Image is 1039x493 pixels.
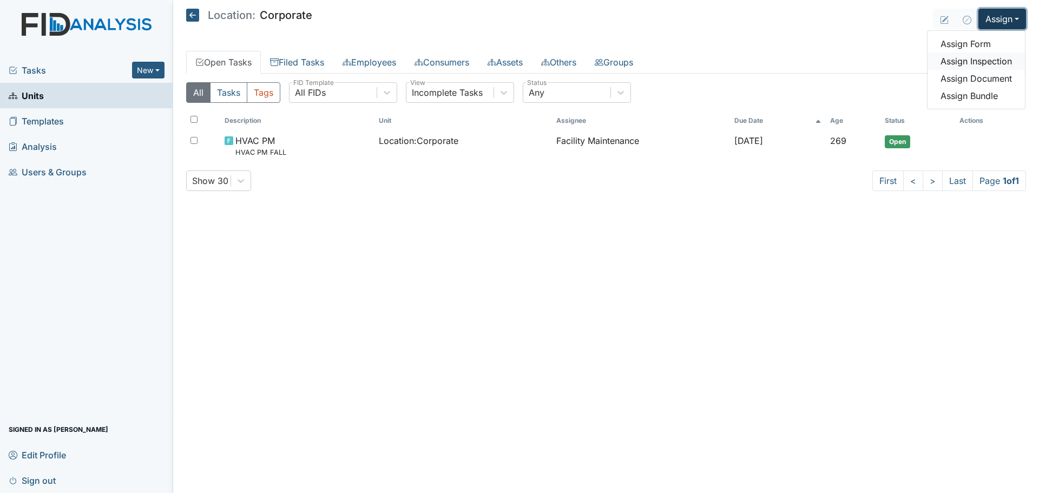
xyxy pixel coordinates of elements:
a: Assign Bundle [928,87,1025,104]
a: Assign Form [928,35,1025,52]
span: Open [885,135,910,148]
strong: 1 of 1 [1003,175,1019,186]
a: > [923,170,943,191]
button: All [186,82,211,103]
a: Assets [478,51,532,74]
a: Last [942,170,973,191]
span: Templates [9,113,64,129]
button: Tags [247,82,280,103]
span: Users & Groups [9,163,87,180]
span: [DATE] [734,135,763,146]
span: Sign out [9,472,56,489]
input: Toggle All Rows Selected [190,116,198,123]
th: Toggle SortBy [220,111,374,130]
th: Toggle SortBy [730,111,826,130]
a: First [872,170,904,191]
a: Others [532,51,586,74]
th: Toggle SortBy [374,111,552,130]
button: New [132,62,165,78]
span: Units [9,87,44,104]
span: Signed in as [PERSON_NAME] [9,421,108,438]
span: HVAC PM HVAC PM FALL [235,134,286,157]
span: Analysis [9,138,57,155]
th: Assignee [552,111,729,130]
a: Filed Tasks [261,51,333,74]
span: Page [972,170,1026,191]
a: Groups [586,51,642,74]
h5: Corporate [186,9,312,22]
span: Location: [208,10,255,21]
span: Edit Profile [9,446,66,463]
th: Toggle SortBy [826,111,880,130]
small: HVAC PM FALL [235,147,286,157]
button: Assign [978,9,1026,29]
nav: task-pagination [872,170,1026,191]
th: Toggle SortBy [880,111,955,130]
span: Location : Corporate [379,134,458,147]
button: Tasks [210,82,247,103]
td: Facility Maintenance [552,130,729,162]
a: Assign Document [928,70,1025,87]
div: All FIDs [295,86,326,99]
div: Any [529,86,544,99]
div: Show 30 [192,174,228,187]
a: Assign Inspection [928,52,1025,70]
div: Open Tasks [186,82,1026,191]
span: 269 [830,135,846,146]
th: Actions [955,111,1009,130]
div: Type filter [186,82,280,103]
div: Incomplete Tasks [412,86,483,99]
a: Tasks [9,64,132,77]
a: Consumers [405,51,478,74]
a: Employees [333,51,405,74]
a: < [903,170,923,191]
a: Open Tasks [186,51,261,74]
